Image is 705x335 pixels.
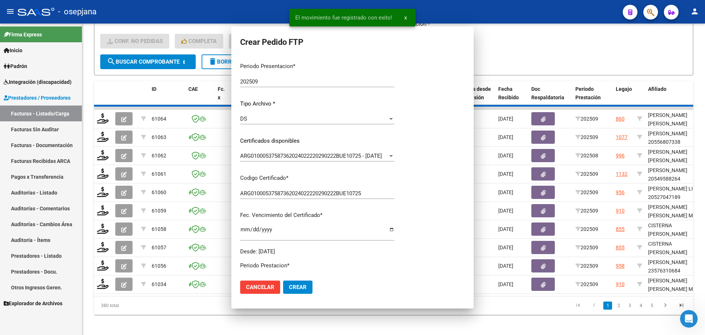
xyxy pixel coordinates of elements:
mat-icon: menu [6,7,15,16]
p: Fec. Vencimiento del Certificado [240,211,394,220]
div: 855 [616,243,625,252]
p: Certificados disponibles [240,137,394,145]
span: - osepjana [58,4,97,20]
div: CISTERNA [PERSON_NAME] 20558872196 [648,240,701,265]
div: [PERSON_NAME] 23576310684 [648,258,701,275]
span: 202509 [575,208,598,214]
div: [PERSON_NAME] 20549588264 [648,166,701,183]
iframe: Intercom live chat [680,310,698,328]
span: 202509 [575,171,598,177]
div: 1077 [616,133,628,142]
mat-icon: delete [208,57,217,66]
span: 202509 [575,134,598,140]
p: Codigo Certificado [240,174,394,182]
span: Inicio [4,46,22,54]
span: 61061 [152,171,166,177]
span: El movimiento fue registrado con exito! [295,14,392,21]
div: 958 [616,262,625,270]
span: Completa [181,38,217,44]
datatable-header-cell: ID [149,81,185,114]
span: ID [152,86,156,92]
datatable-header-cell: Fc. x [215,81,229,114]
span: [DATE] [498,245,513,250]
span: Período Prestación [575,86,601,100]
span: Fecha Recibido [498,86,519,100]
datatable-header-cell: Días desde Emisión [462,81,495,114]
p: Periodo Prestacion [240,261,394,270]
span: 61064 [152,116,166,122]
datatable-header-cell: CAE [185,81,215,114]
div: 860 [616,115,625,123]
span: 202509 [575,226,598,232]
div: 956 [616,188,625,197]
span: [DATE] [498,189,513,195]
span: 202509 [575,281,598,287]
div: 910 [616,207,625,215]
span: 61062 [152,153,166,158]
datatable-header-cell: Afiliado [645,81,704,114]
span: 202509 [575,245,598,250]
span: Fc. x [218,86,225,100]
span: 202509 [575,189,598,195]
span: 61058 [152,226,166,232]
span: 61034 [152,281,166,287]
span: Crear [289,284,307,291]
span: [DATE] [498,226,513,232]
div: 996 [616,152,625,160]
div: 380 total [94,296,213,315]
span: 202509 [575,116,598,122]
span: DS [240,115,247,122]
div: [PERSON_NAME] 20556807338 [648,129,701,146]
span: Conf. no pedidas [107,38,163,44]
span: [DATE] [498,134,513,140]
datatable-header-cell: Fecha Recibido [495,81,528,114]
h2: Crear Pedido FTP [240,35,465,49]
span: CAE [188,86,198,92]
div: [PERSON_NAME] LION 20527047189 [648,185,701,202]
span: Borrar Filtros [208,58,261,65]
span: x [404,14,407,21]
span: Integración (discapacidad) [4,78,72,86]
mat-icon: search [107,57,116,66]
p: Tipo Archivo * [240,100,394,108]
span: 61056 [152,263,166,269]
div: Desde: [DATE] [240,247,394,256]
div: 855 [616,225,625,234]
datatable-header-cell: Legajo [613,81,634,114]
div: 910 [616,280,625,289]
span: [DATE] [498,153,513,158]
span: Doc Respaldatoria [531,86,564,100]
span: Buscar Comprobante [107,58,180,65]
span: [DATE] [498,208,513,214]
div: CISTERNA [PERSON_NAME] 20558872196 [648,221,701,246]
span: 61057 [152,245,166,250]
span: [DATE] [498,281,513,287]
span: Prestadores / Proveedores [4,94,70,102]
datatable-header-cell: Doc Respaldatoria [528,81,572,114]
span: Cancelar [246,284,274,291]
span: [DATE] [498,263,513,269]
div: [PERSON_NAME] [PERSON_NAME] MIA 27537587364 [648,277,701,302]
h4: - filtros rápidos Integración - [100,20,687,28]
span: Firma Express [4,31,42,39]
span: 61059 [152,208,166,214]
button: Crear [283,281,312,294]
div: [PERSON_NAME] [PERSON_NAME] 27529918882 [648,111,701,136]
span: ARG01000537587362024022220290222BUE10725 - [DATE] [240,153,382,159]
span: Padrón [4,62,27,70]
span: 61060 [152,189,166,195]
span: Afiliado [648,86,666,92]
datatable-header-cell: Período Prestación [572,81,613,114]
span: Explorador de Archivos [4,299,62,307]
span: [DATE] [498,116,513,122]
div: [PERSON_NAME] [PERSON_NAME] 27576824969 [648,148,701,173]
span: Días desde Emisión [465,86,491,100]
p: Periodo Presentacion [240,62,394,71]
span: 202509 [575,263,598,269]
span: Legajo [616,86,632,92]
span: 61063 [152,134,166,140]
div: 1132 [616,170,628,178]
mat-icon: person [690,7,699,16]
button: Cancelar [240,281,280,294]
span: 202508 [575,153,598,158]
